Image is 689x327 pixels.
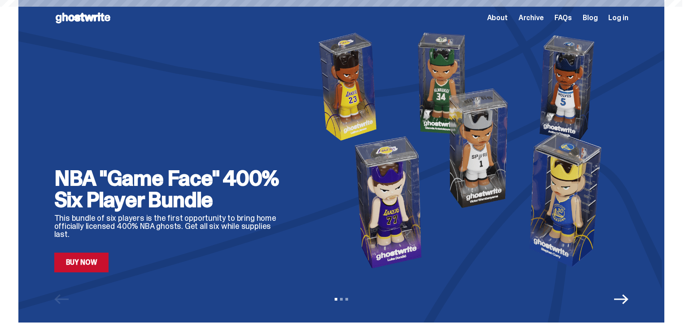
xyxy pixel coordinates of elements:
[54,168,288,211] h2: NBA "Game Face" 400% Six Player Bundle
[345,298,348,301] button: View slide 3
[302,28,628,272] img: NBA "Game Face" 400% Six Player Bundle
[54,253,109,272] a: Buy Now
[519,14,544,22] a: Archive
[554,14,572,22] a: FAQs
[54,214,288,238] p: This bundle of six players is the first opportunity to bring home officially licensed 400% NBA gh...
[340,298,343,301] button: View slide 2
[608,14,628,22] a: Log in
[487,14,508,22] a: About
[614,292,628,306] button: Next
[583,14,597,22] a: Blog
[335,298,337,301] button: View slide 1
